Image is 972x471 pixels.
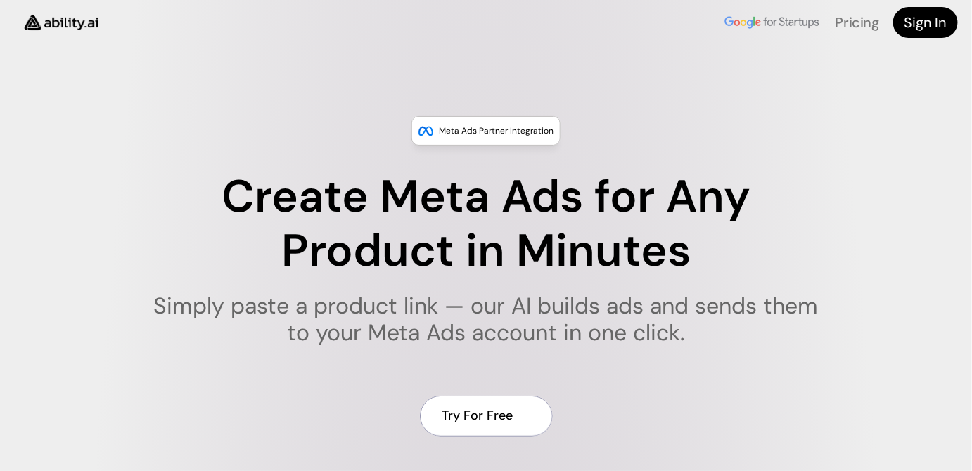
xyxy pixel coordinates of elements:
h1: Simply paste a product link — our AI builds ads and sends them to your Meta Ads account in one cl... [145,292,828,347]
a: Try For Free [420,396,553,436]
a: Sign In [893,7,958,38]
a: Pricing [836,13,879,32]
h1: Create Meta Ads for Any Product in Minutes [145,170,828,278]
p: Meta Ads Partner Integration [439,124,554,138]
h4: Try For Free [442,407,513,425]
h4: Sign In [904,13,947,32]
